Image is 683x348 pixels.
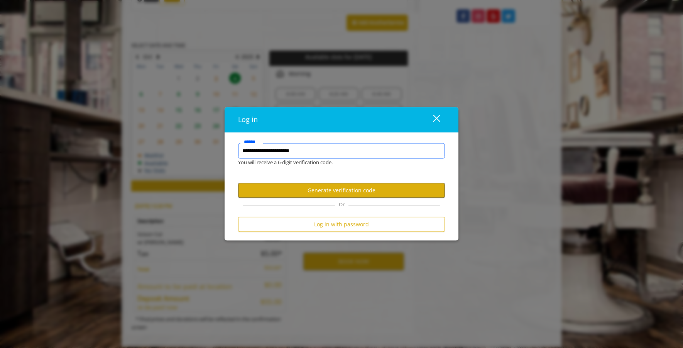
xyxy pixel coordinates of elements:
span: Log in [238,115,258,124]
button: Generate verification code [238,183,445,198]
span: Or [335,201,348,208]
div: close dialog [424,114,440,126]
button: Log in with password [238,217,445,232]
button: close dialog [419,112,445,128]
div: You will receive a 6-digit verification code. [232,159,439,167]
